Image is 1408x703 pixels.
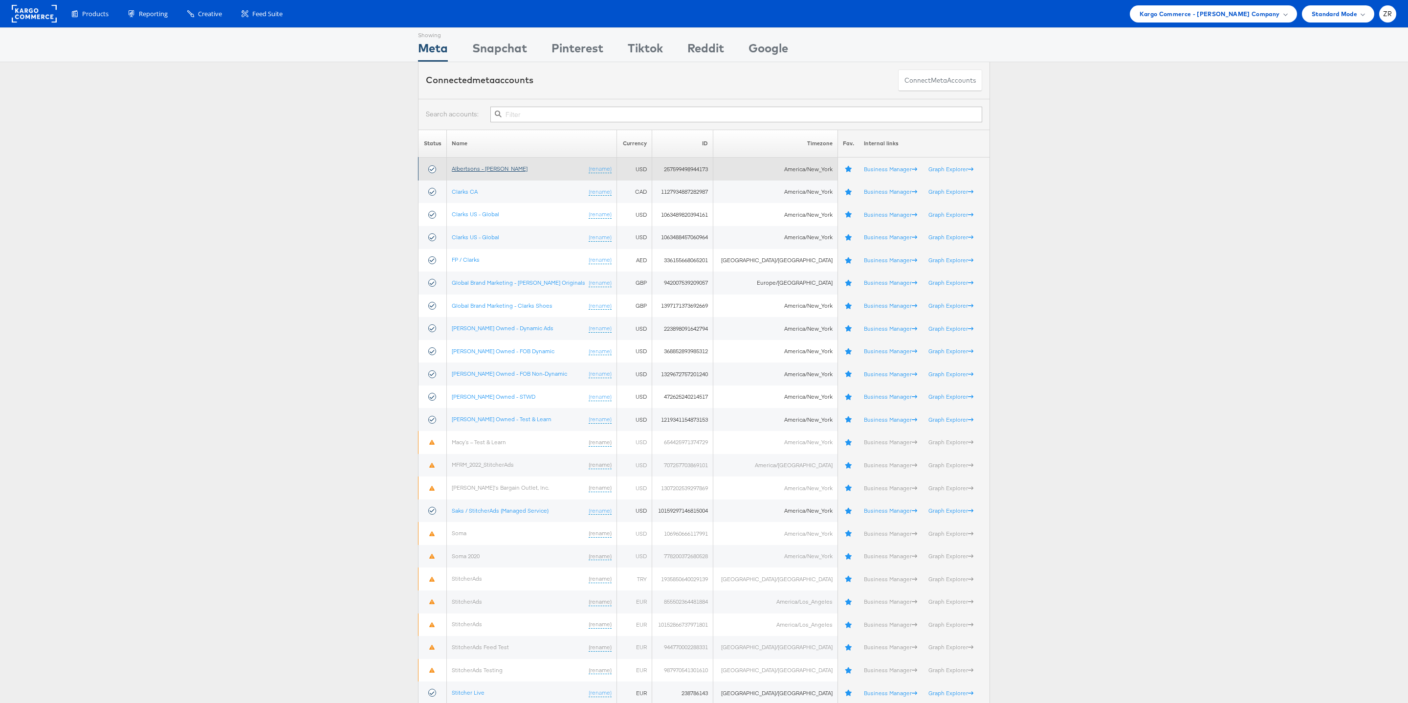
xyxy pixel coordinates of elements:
a: StitcherAds Testing [452,666,503,674]
input: Filter [490,107,982,122]
a: [PERSON_NAME] Owned - FOB Non-Dynamic [452,370,567,377]
a: (rename) [589,415,612,424]
div: Connected accounts [426,74,533,87]
a: Business Manager [864,530,917,537]
td: 257599498944173 [652,158,713,181]
td: USD [617,158,652,181]
a: MFRM_2022_StitcherAds [452,461,514,468]
td: USD [617,203,652,226]
a: [PERSON_NAME] Owned - Dynamic Ads [452,324,553,332]
td: 654425971374729 [652,431,713,454]
td: 223898091642794 [652,317,713,340]
td: 368852893985312 [652,340,713,363]
a: Business Manager [864,279,917,286]
td: USD [617,545,652,568]
a: Business Manager [864,621,917,628]
td: America/New_York [713,226,837,249]
a: Graph Explorer [928,689,973,697]
a: [PERSON_NAME] Owned - STWD [452,393,535,400]
a: Graph Explorer [928,279,973,286]
th: Name [447,130,617,158]
th: Currency [617,130,652,158]
th: ID [652,130,713,158]
td: AED [617,249,652,272]
a: Clarks CA [452,188,478,195]
div: Showing [418,28,448,40]
a: Business Manager [864,393,917,400]
a: (rename) [589,393,612,401]
a: FP / Clarks [452,256,480,263]
a: Business Manager [864,211,917,218]
a: Graph Explorer [928,165,973,173]
td: 944770002288331 [652,636,713,659]
a: Graph Explorer [928,325,973,332]
a: Graph Explorer [928,393,973,400]
a: (rename) [589,165,612,173]
a: Business Manager [864,256,917,264]
a: Graph Explorer [928,575,973,583]
a: Business Manager [864,438,917,446]
a: Business Manager [864,461,917,469]
td: CAD [617,181,652,204]
td: [GEOGRAPHIC_DATA]/[GEOGRAPHIC_DATA] [713,249,837,272]
a: Soma [452,529,466,537]
a: (rename) [589,620,612,629]
a: (rename) [589,643,612,652]
td: USD [617,317,652,340]
div: Snapchat [472,40,527,62]
td: 10152866737971801 [652,613,713,636]
a: (rename) [589,233,612,242]
a: Albertsons - [PERSON_NAME] [452,165,528,172]
a: Business Manager [864,347,917,355]
a: Graph Explorer [928,598,973,605]
td: America/New_York [713,340,837,363]
td: USD [617,363,652,386]
a: Graph Explorer [928,256,973,264]
td: EUR [617,659,652,682]
td: 10159297146815004 [652,499,713,522]
td: America/New_York [713,386,837,408]
a: (rename) [589,529,612,538]
td: USD [617,476,652,499]
a: Stitcher Live [452,689,484,696]
td: 778200372680528 [652,545,713,568]
td: EUR [617,636,652,659]
a: Graph Explorer [928,484,973,492]
a: (rename) [589,461,612,469]
a: Business Manager [864,666,917,674]
a: Graph Explorer [928,643,973,651]
td: 1397171373692669 [652,295,713,317]
td: 1329672757201240 [652,363,713,386]
td: America/New_York [713,181,837,204]
a: Graph Explorer [928,507,973,514]
a: [PERSON_NAME]'s Bargain Outlet, Inc. [452,484,549,491]
td: USD [617,499,652,522]
a: Graph Explorer [928,461,973,469]
div: Google [748,40,788,62]
td: TRY [617,567,652,590]
a: (rename) [589,666,612,675]
td: 1063488457060964 [652,226,713,249]
span: Feed Suite [252,9,283,19]
a: (rename) [589,210,612,219]
td: GBP [617,272,652,295]
td: America/Los_Angeles [713,590,837,613]
a: Graph Explorer [928,233,973,241]
a: Graph Explorer [928,552,973,560]
td: America/New_York [713,545,837,568]
a: StitcherAds [452,620,482,628]
a: (rename) [589,438,612,447]
td: America/[GEOGRAPHIC_DATA] [713,454,837,477]
td: USD [617,386,652,408]
div: Tiktok [628,40,663,62]
td: 472625240214517 [652,386,713,408]
td: 987970541301610 [652,659,713,682]
td: America/New_York [713,203,837,226]
a: Global Brand Marketing - Clarks Shoes [452,302,552,309]
td: 336155668065201 [652,249,713,272]
a: Business Manager [864,233,917,241]
td: [GEOGRAPHIC_DATA]/[GEOGRAPHIC_DATA] [713,567,837,590]
a: Business Manager [864,484,917,492]
td: 855502364481884 [652,590,713,613]
a: Macy’s – Test & Learn [452,438,506,446]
